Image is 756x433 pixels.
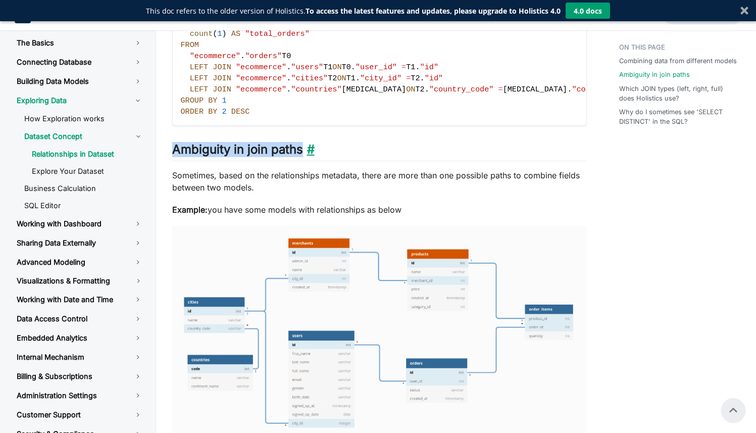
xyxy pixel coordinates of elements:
span: = [406,74,411,83]
span: ) [222,29,227,38]
a: Exploring Data [9,92,151,109]
span: GROUP [181,96,204,105]
span: . [356,74,360,83]
span: "id" [425,74,443,83]
span: T1 [323,63,332,72]
span: "country_code" [429,85,494,94]
span: . [286,85,291,94]
h2: Ambiguity in join paths [172,142,587,161]
a: Dataset Concept [16,128,126,145]
div: This doc refers to the older version of Holistics.To access the latest features and updates, plea... [146,6,561,16]
a: Embedded Analytics [9,329,151,347]
span: [MEDICAL_DATA] [342,85,407,94]
a: The Basics [9,34,151,52]
a: Why do I sometimes see 'SELECT DISTINCT' in the SQL? [619,107,740,126]
span: BY [208,96,217,105]
span: JOIN [213,85,231,94]
a: Combining data from different models [619,56,737,66]
span: . [567,85,572,94]
p: This doc refers to the older version of Holistics. [146,6,561,16]
span: "code" [572,85,599,94]
a: Business Calculation [16,181,151,196]
a: Visualizations & Formatting [9,273,126,289]
span: . [286,63,291,72]
span: T1 [346,74,356,83]
a: Which JOIN types (left, right, full) does Holistics use? [619,84,740,103]
span: T0 [282,52,291,61]
span: 1 [217,29,222,38]
span: T1 [406,63,415,72]
span: T2 [415,85,424,94]
a: Administration Settings [9,387,151,404]
span: ( [213,29,217,38]
p: you have some models with relationships as below [172,204,587,216]
span: "ecommerce" [236,74,286,83]
a: Building Data Models [9,73,151,90]
button: Scroll back to top [721,398,745,422]
span: ON [332,63,341,72]
span: "ecommerce" [190,52,240,61]
span: "user_id" [356,63,397,72]
button: 4.0 docs [566,3,610,19]
span: DESC [231,107,249,116]
span: ON [406,85,415,94]
span: = [401,63,406,72]
span: JOIN [213,63,231,72]
nav: Docs sidebar [5,30,156,433]
span: T2 [411,74,420,83]
span: . [351,63,356,72]
button: Toggle the collapsible sidebar category 'Dataset Concept' [126,128,151,145]
a: Customer Support [9,406,151,423]
span: FROM [181,40,199,50]
strong: Example: [172,205,208,215]
span: LEFT [190,63,208,72]
span: JOIN [213,74,231,83]
a: How Exploration works [16,111,151,126]
a: HolisticsHolistics Docs (3.0) [15,7,111,23]
a: Connecting Database [9,54,151,71]
span: "countries" [291,85,341,94]
span: "users" [291,63,323,72]
span: LEFT [190,85,208,94]
span: AS [231,29,240,38]
span: . [425,85,429,94]
span: T0 [342,63,351,72]
span: "orders" [245,52,282,61]
span: 2 [222,107,227,116]
span: "city_id" [360,74,401,83]
a: Working with Date and Time [9,291,151,308]
span: BY [208,107,217,116]
span: "total_orders" [245,29,310,38]
span: LEFT [190,74,208,83]
span: "cities" [291,74,328,83]
span: . [420,74,425,83]
strong: To access the latest features and updates, please upgrade to Holistics 4.0 [306,6,561,16]
span: "id" [420,63,438,72]
p: Sometimes, based on the relationships metadata, there are more than one possible paths to combine... [172,169,587,194]
a: SQL Editor [16,198,151,213]
span: . [286,74,291,83]
span: . [415,63,420,72]
a: Explore Your Dataset [24,164,151,179]
a: Direct link to Ambiguity in join paths [303,142,315,157]
span: count [190,29,213,38]
span: ORDER [181,107,204,116]
span: . [240,52,245,61]
a: Internal Mechanism [9,349,151,366]
a: Working with Dashboard [9,215,151,232]
a: Relationships in Dataset [24,147,151,162]
span: 1 [222,96,227,105]
span: "ecommerce" [236,85,286,94]
span: T2 [328,74,337,83]
button: Toggle the collapsible sidebar category 'Visualizations & Formatting' [126,273,151,289]
span: = [498,85,503,94]
a: Ambiguity in join paths [619,70,690,79]
a: Sharing Data Externally [9,234,151,252]
span: ON [337,74,346,83]
a: Data Access Control [9,310,151,327]
span: [MEDICAL_DATA] [503,85,568,94]
a: Billing & Subscriptions [9,368,151,385]
span: "ecommerce" [236,63,286,72]
a: Advanced Modeling [9,254,151,271]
